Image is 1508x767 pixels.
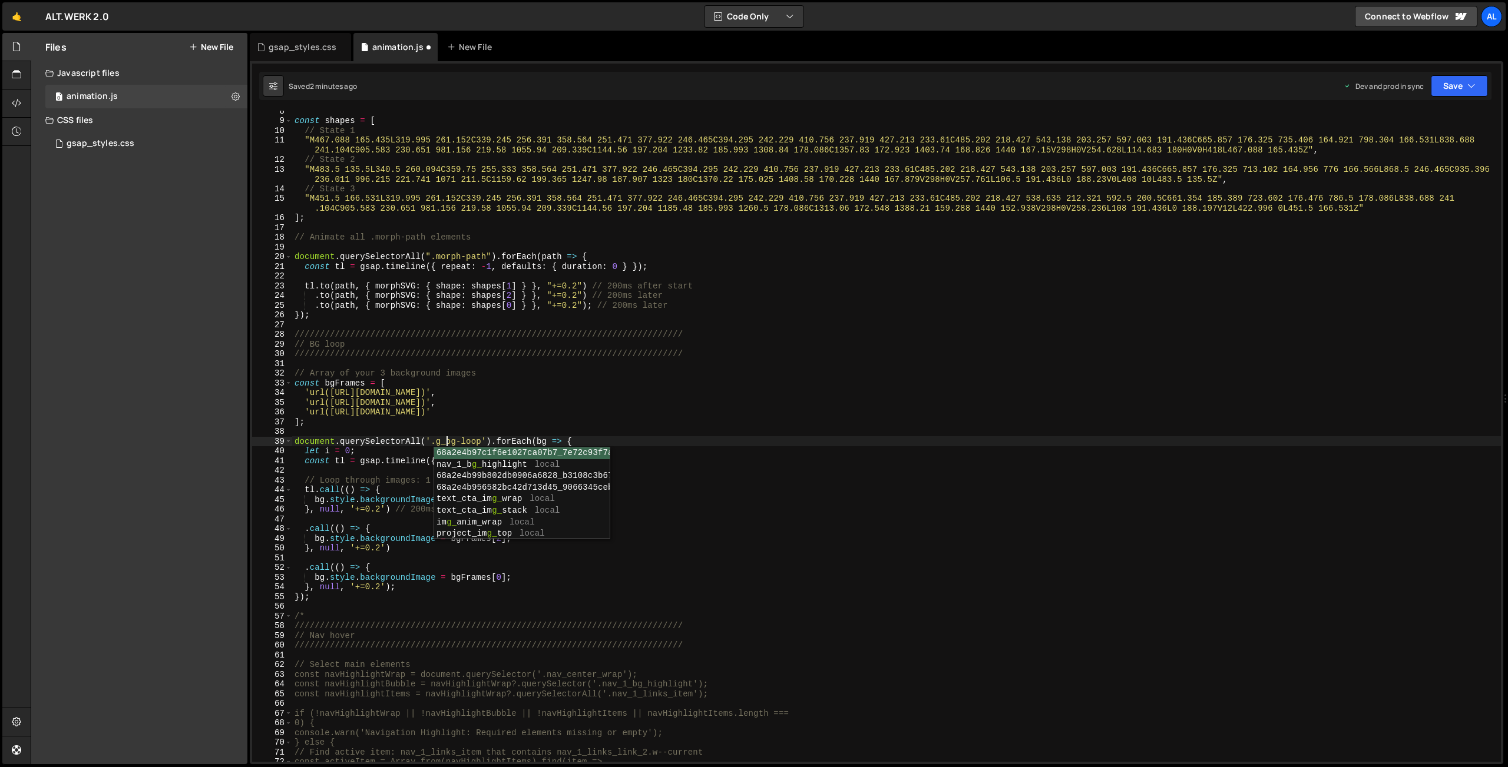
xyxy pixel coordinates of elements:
[252,116,292,126] div: 9
[252,748,292,758] div: 71
[252,563,292,573] div: 52
[55,93,62,102] span: 0
[252,281,292,291] div: 23
[252,640,292,650] div: 60
[1481,6,1502,27] a: AL
[252,359,292,369] div: 31
[252,582,292,592] div: 54
[2,2,31,31] a: 🤙
[252,534,292,544] div: 49
[252,504,292,514] div: 46
[189,42,233,52] button: New File
[252,524,292,534] div: 48
[252,252,292,262] div: 20
[252,349,292,359] div: 30
[252,466,292,476] div: 42
[252,407,292,417] div: 36
[252,621,292,631] div: 58
[252,340,292,350] div: 29
[252,437,292,447] div: 39
[252,135,292,155] div: 11
[1431,75,1488,97] button: Save
[705,6,803,27] button: Code Only
[252,660,292,670] div: 62
[252,495,292,505] div: 45
[252,757,292,767] div: 72
[372,41,424,53] div: animation.js
[269,41,336,53] div: gsap_styles.css
[289,81,357,91] div: Saved
[45,132,247,155] div: 14912/40509.css
[1344,81,1424,91] div: Dev and prod in sync
[252,262,292,272] div: 21
[252,709,292,719] div: 67
[252,378,292,389] div: 33
[447,41,497,53] div: New File
[252,670,292,680] div: 63
[252,184,292,194] div: 14
[252,476,292,486] div: 43
[252,243,292,253] div: 19
[252,553,292,563] div: 51
[252,699,292,709] div: 66
[252,631,292,641] div: 59
[67,138,134,149] div: gsap_styles.css
[310,81,357,91] div: 2 minutes ago
[252,612,292,622] div: 57
[252,194,292,213] div: 15
[67,91,118,102] div: animation.js
[252,165,292,184] div: 13
[252,738,292,748] div: 70
[252,271,292,281] div: 22
[252,291,292,301] div: 24
[252,427,292,437] div: 38
[252,320,292,330] div: 27
[31,108,247,132] div: CSS files
[252,330,292,340] div: 28
[252,107,292,117] div: 8
[252,388,292,398] div: 34
[45,85,247,108] div: 14912/38821.js
[252,456,292,466] div: 41
[252,233,292,243] div: 18
[252,573,292,583] div: 53
[252,485,292,495] div: 44
[252,446,292,456] div: 40
[252,602,292,612] div: 56
[252,155,292,165] div: 12
[45,41,67,54] h2: Files
[252,368,292,378] div: 32
[252,417,292,427] div: 37
[252,126,292,136] div: 10
[252,679,292,689] div: 64
[252,718,292,728] div: 68
[252,650,292,660] div: 61
[252,689,292,699] div: 65
[1355,6,1477,27] a: Connect to Webflow
[252,728,292,738] div: 69
[252,223,292,233] div: 17
[252,398,292,408] div: 35
[252,310,292,320] div: 26
[252,543,292,553] div: 50
[45,9,109,24] div: ALT.WERK 2.0
[252,514,292,524] div: 47
[31,61,247,85] div: Javascript files
[252,213,292,223] div: 16
[252,301,292,311] div: 25
[252,592,292,602] div: 55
